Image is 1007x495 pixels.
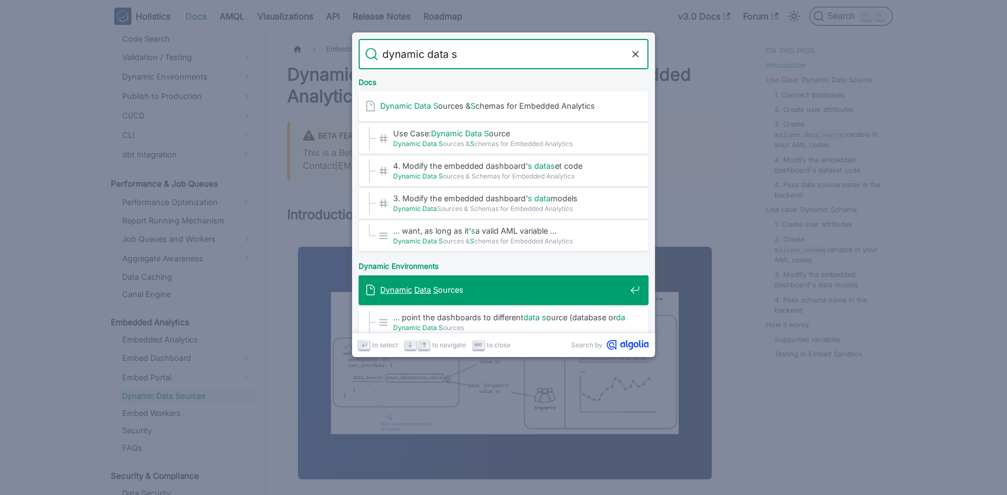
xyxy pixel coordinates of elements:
mark: Dynamic [431,129,463,138]
mark: Dynamic [393,204,421,213]
span: ources & chemas for Embedded Analytics [393,138,626,149]
mark: data [534,194,551,203]
a: 4. Modify the embedded dashboard's dataset code​Dynamic Data Sources & Schemas for Embedded Analy... [359,156,648,186]
span: to navigate [432,340,466,350]
span: … point the dashboards to different ource (database or … [393,312,626,322]
div: Docs [356,69,651,91]
mark: Dynamic [380,101,412,110]
svg: Arrow down [406,341,414,349]
mark: Dynamic [393,237,421,245]
span: to close [487,340,511,350]
a: Dynamic Data Sources [359,275,648,305]
svg: Escape key [474,341,482,349]
span: 3. Modify the embedded dashboard' models​ [393,193,626,203]
mark: Data [422,204,437,213]
mark: s [528,161,532,170]
mark: Data [422,324,437,332]
mark: s [542,313,546,322]
span: ources [380,285,626,295]
mark: S [433,285,438,294]
span: to select [372,340,398,350]
mark: S [439,324,443,332]
a: … point the dashboards to differentdata source (database ordata…Dynamic Data Sources [359,307,648,338]
svg: Algolia [607,340,648,350]
div: Dynamic Environments [356,253,651,275]
mark: Dynamic [393,324,421,332]
mark: S [470,237,474,245]
span: 4. Modify the embedded dashboard' et code​ [393,161,626,171]
span: ources [393,322,626,333]
a: Use Case:Dynamic Data Source​Dynamic Data Sources &Schemas for Embedded Analytics [359,123,648,154]
a: … want, as long as it'sa valid AML variable …Dynamic Data Sources &Schemas for Embedded Analytics [359,221,648,251]
input: Search docs [378,39,629,69]
mark: Data [414,285,431,294]
span: ources & chemas for Embedded Analytics [380,101,626,111]
mark: Dynamic [393,140,421,148]
mark: Data [422,140,437,148]
svg: Enter key [360,341,368,349]
mark: Dynamic [380,285,412,294]
span: Search by [571,340,602,350]
a: Search byAlgolia [571,340,648,350]
span: … want, as long as it' a valid AML variable … [393,226,626,236]
mark: S [439,140,443,148]
a: Dynamic Data Sources &Schemas for Embedded Analytics [359,91,648,121]
mark: S [470,140,474,148]
button: Clear the query [629,48,642,61]
mark: data [616,313,632,322]
mark: S [484,129,489,138]
mark: datas [534,161,555,170]
span: Sources & Schemas for Embedded Analytics [393,203,626,214]
mark: S [471,101,475,110]
mark: Dynamic [393,172,421,180]
mark: S [433,101,438,110]
svg: Arrow up [420,341,428,349]
mark: Data [414,101,431,110]
mark: data [524,313,540,322]
mark: Data [422,237,437,245]
span: ources & chemas for Embedded Analytics [393,236,626,246]
a: 3. Modify the embedded dashboard's datamodels​Dynamic DataSources & Schemas for Embedded Analytics [359,188,648,219]
mark: s [528,194,532,203]
mark: S [439,237,443,245]
mark: s [471,226,475,235]
span: Use Case: ource​ [393,128,626,138]
mark: Data S [422,172,443,180]
mark: Data [465,129,482,138]
span: ources & Schemas for Embedded Analytics [393,171,626,181]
